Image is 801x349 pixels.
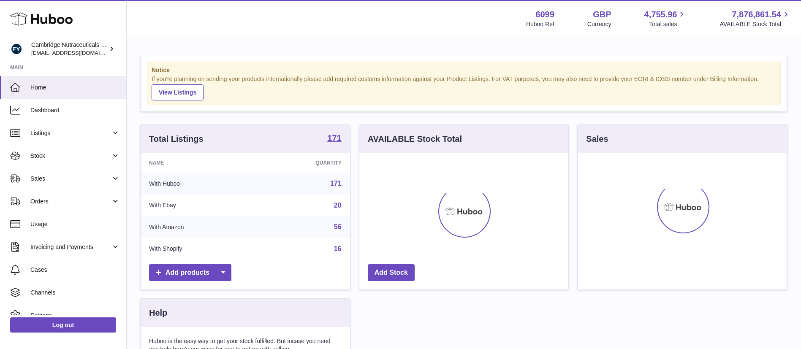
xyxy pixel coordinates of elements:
[30,197,111,206] span: Orders
[30,243,111,251] span: Invoicing and Payments
[526,20,554,28] div: Huboo Ref
[30,266,120,274] span: Cases
[30,220,120,228] span: Usage
[149,307,167,319] h3: Help
[330,180,342,187] a: 171
[327,134,341,142] strong: 171
[149,264,231,281] a: Add products
[30,84,120,92] span: Home
[586,133,608,145] h3: Sales
[141,153,255,173] th: Name
[10,317,116,333] a: Log out
[334,245,342,252] a: 16
[30,289,120,297] span: Channels
[255,153,350,173] th: Quantity
[152,66,776,74] strong: Notice
[368,264,415,281] a: Add Stock
[587,20,611,28] div: Currency
[649,20,687,28] span: Total sales
[141,173,255,195] td: With Huboo
[31,41,107,57] div: Cambridge Nutraceuticals Ltd
[720,9,791,28] a: 7,876,861.54 AVAILABLE Stock Total
[334,202,342,209] a: 20
[141,238,255,260] td: With Shopify
[10,43,23,55] img: internalAdmin-6099@internal.huboo.com
[644,9,677,20] span: 4,755.96
[535,9,554,20] strong: 6099
[327,134,341,144] a: 171
[334,223,342,230] a: 56
[149,133,204,145] h3: Total Listings
[152,84,204,100] a: View Listings
[30,175,111,183] span: Sales
[593,9,611,20] strong: GBP
[30,152,111,160] span: Stock
[141,216,255,238] td: With Amazon
[152,75,776,100] div: If you're planning on sending your products internationally please add required customs informati...
[720,20,791,28] span: AVAILABLE Stock Total
[644,9,687,28] a: 4,755.96 Total sales
[30,311,120,319] span: Settings
[30,129,111,137] span: Listings
[732,9,781,20] span: 7,876,861.54
[368,133,462,145] h3: AVAILABLE Stock Total
[141,195,255,216] td: With Ebay
[31,49,124,56] span: [EMAIL_ADDRESS][DOMAIN_NAME]
[30,106,120,114] span: Dashboard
